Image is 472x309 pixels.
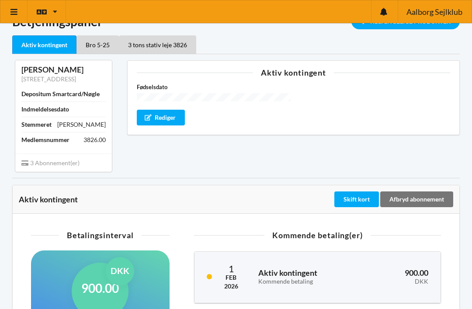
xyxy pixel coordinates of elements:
[106,257,134,285] div: DKK
[76,35,119,54] div: Bro 5-25
[224,264,238,273] div: 1
[21,120,52,129] div: Stemmeret
[137,83,291,91] label: Fødselsdato
[19,195,333,204] div: Aktiv kontingent
[194,231,441,239] div: Kommende betaling(er)
[21,75,76,83] a: [STREET_ADDRESS]
[21,90,100,98] div: Depositum Smartcard/Nøgle
[334,191,379,207] div: Skift kort
[258,278,355,285] div: Kommende betaling
[258,268,355,285] h3: Aktiv kontingent
[81,280,119,296] h1: 900.00
[83,135,106,144] div: 3826.00
[367,278,428,285] div: DKK
[21,135,69,144] div: Medlemsnummer
[12,35,76,54] div: Aktiv kontingent
[21,65,106,75] div: [PERSON_NAME]
[137,69,450,76] div: Aktiv kontingent
[31,231,170,239] div: Betalingsinterval
[380,191,453,207] div: Afbryd abonnement
[137,110,185,125] div: Rediger
[119,35,196,54] div: 3 tons stativ leje 3826
[224,282,238,291] div: 2026
[21,105,69,114] div: Indmeldelsesdato
[21,159,80,167] span: 3 Abonnement(er)
[367,268,428,285] h3: 900.00
[224,273,238,282] div: Feb
[57,120,106,129] div: [PERSON_NAME]
[406,8,462,16] span: Aalborg Sejlklub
